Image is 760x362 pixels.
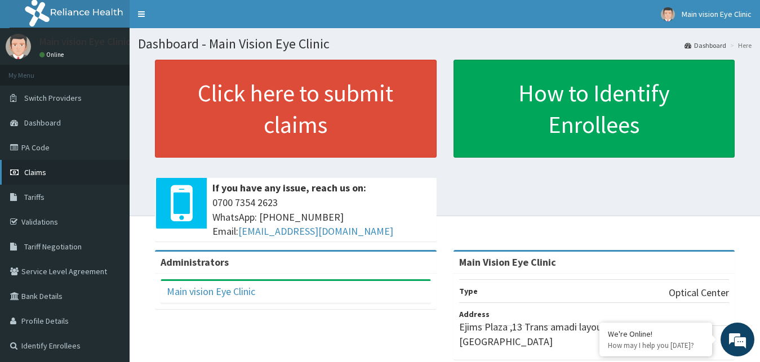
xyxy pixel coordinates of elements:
[24,93,82,103] span: Switch Providers
[24,242,82,252] span: Tariff Negotiation
[39,51,66,59] a: Online
[212,181,366,194] b: If you have any issue, reach us on:
[459,309,490,319] b: Address
[669,285,729,300] p: Optical Center
[459,320,730,348] p: Ejims Plaza ,13 Trans amadi layout Rumuobiakani, [GEOGRAPHIC_DATA]
[727,41,752,50] li: Here
[459,286,478,296] b: Type
[454,60,735,158] a: How to Identify Enrollees
[682,9,752,19] span: Main vision Eye Clinic
[24,192,45,202] span: Tariffs
[161,256,229,269] b: Administrators
[459,256,556,269] strong: Main Vision Eye Clinic
[238,225,393,238] a: [EMAIL_ADDRESS][DOMAIN_NAME]
[661,7,675,21] img: User Image
[24,118,61,128] span: Dashboard
[24,167,46,177] span: Claims
[685,41,726,50] a: Dashboard
[167,285,255,298] a: Main vision Eye Clinic
[155,60,437,158] a: Click here to submit claims
[212,195,431,239] span: 0700 7354 2623 WhatsApp: [PHONE_NUMBER] Email:
[608,329,704,339] div: We're Online!
[39,37,131,47] p: Main vision Eye Clinic
[6,34,31,59] img: User Image
[608,341,704,350] p: How may I help you today?
[138,37,752,51] h1: Dashboard - Main Vision Eye Clinic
